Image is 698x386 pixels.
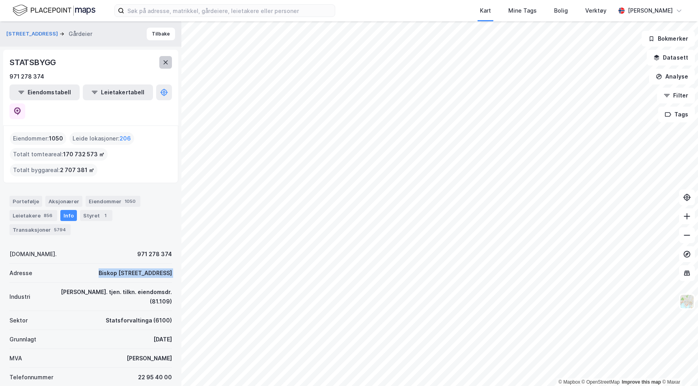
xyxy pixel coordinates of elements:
div: [PERSON_NAME]. tjen. tilkn. eiendomsdr. (81.109) [40,287,172,306]
div: 971 278 374 [9,72,44,81]
div: Industri [9,292,30,302]
input: Søk på adresse, matrikkel, gårdeiere, leietakere eller personer [124,5,335,17]
div: [DATE] [153,335,172,344]
div: Info [60,210,77,221]
div: Portefølje [9,196,42,207]
div: Leietakere [9,210,57,221]
div: 1050 [123,197,137,205]
div: [PERSON_NAME] [127,354,172,363]
span: 2 707 381 ㎡ [60,165,94,175]
a: Mapbox [558,379,580,385]
span: 170 732 573 ㎡ [63,150,105,159]
img: logo.f888ab2527a4732fd821a326f86c7f29.svg [13,4,95,17]
div: Transaksjoner [9,224,71,235]
div: STATSBYGG [9,56,58,69]
div: Statsforvaltinga (6100) [106,316,172,325]
div: Biskop [STREET_ADDRESS] [99,268,172,278]
div: Eiendommer : [10,132,66,145]
div: 5794 [52,226,67,234]
span: 1050 [49,134,63,143]
div: Aksjonærer [45,196,82,207]
div: Telefonnummer [9,373,53,382]
div: Gårdeier [69,29,92,39]
div: Adresse [9,268,32,278]
div: Sektor [9,316,28,325]
div: Styret [80,210,112,221]
a: Improve this map [622,379,661,385]
button: Tilbake [147,28,175,40]
div: 856 [42,212,54,219]
button: Datasett [647,50,695,66]
img: Z [679,294,694,309]
div: Verktøy [585,6,607,15]
div: [DOMAIN_NAME]. [9,249,57,259]
div: Kontrollprogram for chat [659,348,698,386]
span: 206 [119,134,131,143]
button: Tags [658,107,695,122]
div: Leide lokasjoner : [69,132,134,145]
div: [PERSON_NAME] [628,6,673,15]
iframe: Chat Widget [659,348,698,386]
button: Leietakertabell [83,84,153,100]
div: Totalt byggareal : [10,164,97,176]
div: 22 95 40 00 [138,373,172,382]
div: Bolig [554,6,568,15]
div: Totalt tomteareal : [10,148,108,161]
div: Mine Tags [508,6,537,15]
button: [STREET_ADDRESS] [6,30,60,38]
div: 971 278 374 [137,249,172,259]
a: OpenStreetMap [582,379,620,385]
div: Grunnlagt [9,335,36,344]
div: MVA [9,354,22,363]
div: Kart [480,6,491,15]
button: Filter [657,88,695,103]
button: Analyse [649,69,695,84]
div: Eiendommer [86,196,140,207]
button: Bokmerker [642,31,695,47]
div: 1 [101,212,109,219]
button: Eiendomstabell [9,84,80,100]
